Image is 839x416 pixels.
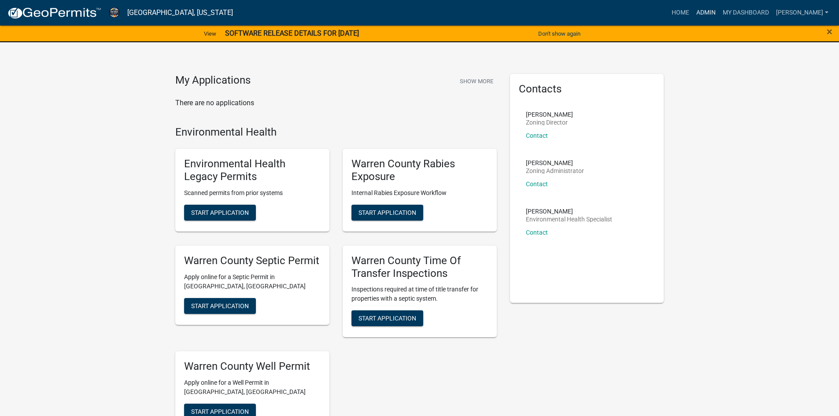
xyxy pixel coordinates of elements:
h4: My Applications [175,74,251,87]
button: Close [827,26,832,37]
p: Apply online for a Well Permit in [GEOGRAPHIC_DATA], [GEOGRAPHIC_DATA] [184,378,321,397]
a: Contact [526,229,548,236]
span: × [827,26,832,38]
a: Admin [693,4,719,21]
h5: Warren County Time Of Transfer Inspections [351,254,488,280]
h5: Warren County Well Permit [184,360,321,373]
p: Zoning Director [526,119,573,125]
p: Apply online for a Septic Permit in [GEOGRAPHIC_DATA], [GEOGRAPHIC_DATA] [184,272,321,291]
p: Inspections required at time of title transfer for properties with a septic system. [351,285,488,303]
span: Start Application [359,209,416,216]
a: View [200,26,220,41]
h5: Warren County Rabies Exposure [351,158,488,183]
p: Internal Rabies Exposure Workflow [351,188,488,198]
a: My Dashboard [719,4,772,21]
p: There are no applications [175,98,497,108]
a: [GEOGRAPHIC_DATA], [US_STATE] [127,5,233,20]
p: Environmental Health Specialist [526,216,612,222]
span: Start Application [191,408,249,415]
button: Show More [456,74,497,88]
h5: Contacts [519,83,655,96]
h4: Environmental Health [175,126,497,139]
h5: Warren County Septic Permit [184,254,321,267]
p: [PERSON_NAME] [526,160,584,166]
p: [PERSON_NAME] [526,111,573,118]
button: Start Application [351,310,423,326]
button: Start Application [351,205,423,221]
button: Don't show again [535,26,584,41]
span: Start Application [359,315,416,322]
a: Contact [526,132,548,139]
p: [PERSON_NAME] [526,208,612,214]
span: Start Application [191,209,249,216]
a: Contact [526,180,548,188]
a: [PERSON_NAME] [772,4,832,21]
a: Home [668,4,693,21]
p: Scanned permits from prior systems [184,188,321,198]
button: Start Application [184,205,256,221]
img: Warren County, Iowa [108,7,120,18]
button: Start Application [184,298,256,314]
strong: SOFTWARE RELEASE DETAILS FOR [DATE] [225,29,359,37]
p: Zoning Administrator [526,168,584,174]
span: Start Application [191,302,249,309]
h5: Environmental Health Legacy Permits [184,158,321,183]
